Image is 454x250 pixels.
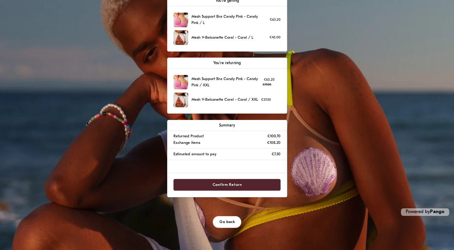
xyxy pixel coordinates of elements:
[263,77,276,88] p: €63.20
[430,210,444,214] a: Pango
[173,30,188,45] img: 473_be5a5b07-f28e-4d47-9be4-3e857e67e4bb.jpg
[263,83,271,86] strike: €79.00
[191,76,260,89] p: Mesh Support Bra Candy Pink - Candy Pink / XXL
[173,60,280,66] p: You're returning
[267,140,281,146] p: €108.20
[219,216,235,228] span: Go back
[173,13,188,27] img: CPME-BRA-018-126.jpg
[173,179,280,191] button: Confirm Return
[173,122,280,129] p: Summary
[173,140,200,146] p: Exchange items
[269,35,281,40] p: €45.00
[213,216,242,228] button: Go back
[191,13,260,26] p: Mesh Support Bra Candy Pink - Candy Pink / L
[212,179,242,190] span: Confirm Return
[401,208,449,216] p: Powered by
[173,93,188,107] img: 473_be5a5b07-f28e-4d47-9be4-3e857e67e4bb.jpg
[173,151,216,157] p: Estimated amount to pay
[173,133,204,139] p: Returned Product
[261,97,271,103] p: €37.50
[272,151,281,157] p: €7.50
[191,34,253,41] p: Mesh V-Balconette Coral - Coral / L
[191,97,258,103] p: Mesh V-Balconette Coral - Coral / XXL
[267,133,281,139] p: €100.70
[173,75,188,90] img: CPME-BRA-018-126.jpg
[270,17,281,23] p: €63.20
